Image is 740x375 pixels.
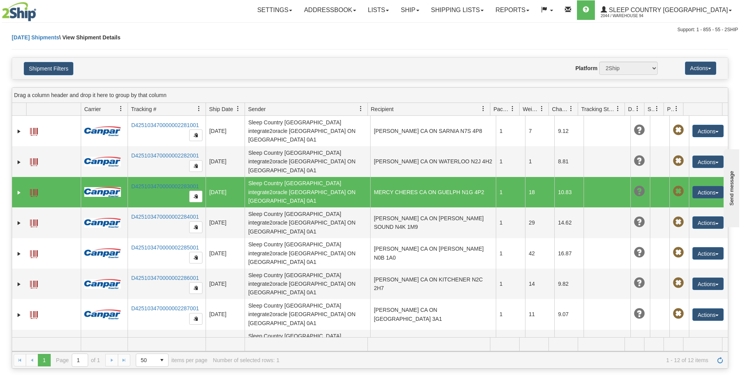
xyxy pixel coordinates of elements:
[213,357,279,363] div: Number of selected rows: 1
[84,218,121,228] img: 14 - Canpar
[370,269,496,299] td: [PERSON_NAME] CA ON KITCHENER N2C 2H7
[370,177,496,207] td: MERCY CHERES CA ON GUELPH N1G 4P2
[206,299,245,329] td: [DATE]
[595,0,738,20] a: Sleep Country [GEOGRAPHIC_DATA] 2044 / Warehouse 94
[114,102,128,115] a: Carrier filter column settings
[30,277,38,290] a: Label
[245,330,370,360] td: Sleep Country [GEOGRAPHIC_DATA] integrate2oracle [GEOGRAPHIC_DATA] ON [GEOGRAPHIC_DATA] 0A1
[12,88,728,103] div: grid grouping header
[634,217,645,228] span: Unknown
[56,354,100,367] span: Page of 1
[370,116,496,146] td: [PERSON_NAME] CA ON SARNIA N7S 4P8
[131,214,199,220] a: D425103470000002284001
[189,313,202,325] button: Copy to clipboard
[525,269,554,299] td: 14
[251,0,298,20] a: Settings
[245,299,370,329] td: Sleep Country [GEOGRAPHIC_DATA] integrate2oracle [GEOGRAPHIC_DATA] ON [GEOGRAPHIC_DATA] 0A1
[601,12,659,20] span: 2044 / Warehouse 94
[141,356,151,364] span: 50
[496,146,525,177] td: 1
[15,219,23,227] a: Expand
[30,308,38,320] a: Label
[607,7,728,13] span: Sleep Country [GEOGRAPHIC_DATA]
[670,102,683,115] a: Pickup Status filter column settings
[525,238,554,269] td: 42
[496,238,525,269] td: 1
[634,308,645,319] span: Unknown
[477,102,490,115] a: Recipient filter column settings
[673,247,684,258] span: Pickup Not Assigned
[189,160,202,172] button: Copy to clipboard
[245,269,370,299] td: Sleep Country [GEOGRAPHIC_DATA] integrate2oracle [GEOGRAPHIC_DATA] ON [GEOGRAPHIC_DATA] 0A1
[496,330,525,360] td: 1
[370,299,496,329] td: [PERSON_NAME] CA ON [GEOGRAPHIC_DATA] 3A1
[496,299,525,329] td: 1
[673,156,684,166] span: Pickup Not Assigned
[84,279,121,289] img: 14 - Canpar
[496,177,525,207] td: 1
[673,125,684,136] span: Pickup Not Assigned
[206,177,245,207] td: [DATE]
[631,102,644,115] a: Delivery Status filter column settings
[15,127,23,135] a: Expand
[634,156,645,166] span: Unknown
[692,186,724,198] button: Actions
[136,354,169,367] span: Page sizes drop down
[189,282,202,294] button: Copy to clipboard
[84,105,101,113] span: Carrier
[525,116,554,146] td: 7
[30,155,38,167] a: Label
[554,146,584,177] td: 8.81
[634,278,645,288] span: Unknown
[131,244,199,251] a: D425103470000002285001
[245,116,370,146] td: Sleep Country [GEOGRAPHIC_DATA] integrate2oracle [GEOGRAPHIC_DATA] ON [GEOGRAPHIC_DATA] 0A1
[628,105,635,113] span: Delivery Status
[131,183,199,189] a: D425103470000002283001
[692,156,724,168] button: Actions
[692,216,724,229] button: Actions
[685,62,716,75] button: Actions
[523,105,539,113] span: Weight
[692,125,724,137] button: Actions
[506,102,519,115] a: Packages filter column settings
[206,207,245,238] td: [DATE]
[248,105,266,113] span: Sender
[72,354,88,366] input: Page 1
[245,177,370,207] td: Sleep Country [GEOGRAPHIC_DATA] integrate2oracle [GEOGRAPHIC_DATA] ON [GEOGRAPHIC_DATA] 0A1
[15,311,23,319] a: Expand
[131,336,199,342] a: D425103470000002288001
[552,105,568,113] span: Charge
[362,0,395,20] a: Lists
[496,116,525,146] td: 1
[131,305,199,311] a: D425103470000002287001
[206,269,245,299] td: [DATE]
[554,177,584,207] td: 10.83
[206,146,245,177] td: [DATE]
[245,146,370,177] td: Sleep Country [GEOGRAPHIC_DATA] integrate2oracle [GEOGRAPHIC_DATA] ON [GEOGRAPHIC_DATA] 0A1
[496,207,525,238] td: 1
[370,207,496,238] td: [PERSON_NAME] CA ON [PERSON_NAME] SOUND N4K 1M9
[535,102,548,115] a: Weight filter column settings
[692,278,724,290] button: Actions
[370,146,496,177] td: [PERSON_NAME] CA ON WATERLOO N2J 4H2
[354,102,367,115] a: Sender filter column settings
[131,105,156,113] span: Tracking #
[667,105,674,113] span: Pickup Status
[692,247,724,260] button: Actions
[554,238,584,269] td: 16.87
[554,299,584,329] td: 9.07
[425,0,490,20] a: Shipping lists
[525,146,554,177] td: 1
[554,330,584,360] td: 22.9
[15,250,23,258] a: Expand
[564,102,578,115] a: Charge filter column settings
[673,308,684,319] span: Pickup Not Assigned
[496,269,525,299] td: 1
[15,158,23,166] a: Expand
[206,330,245,360] td: [DATE]
[192,102,206,115] a: Tracking # filter column settings
[131,122,199,128] a: D425103470000002281001
[189,221,202,233] button: Copy to clipboard
[575,64,598,72] label: Platform
[189,191,202,202] button: Copy to clipboard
